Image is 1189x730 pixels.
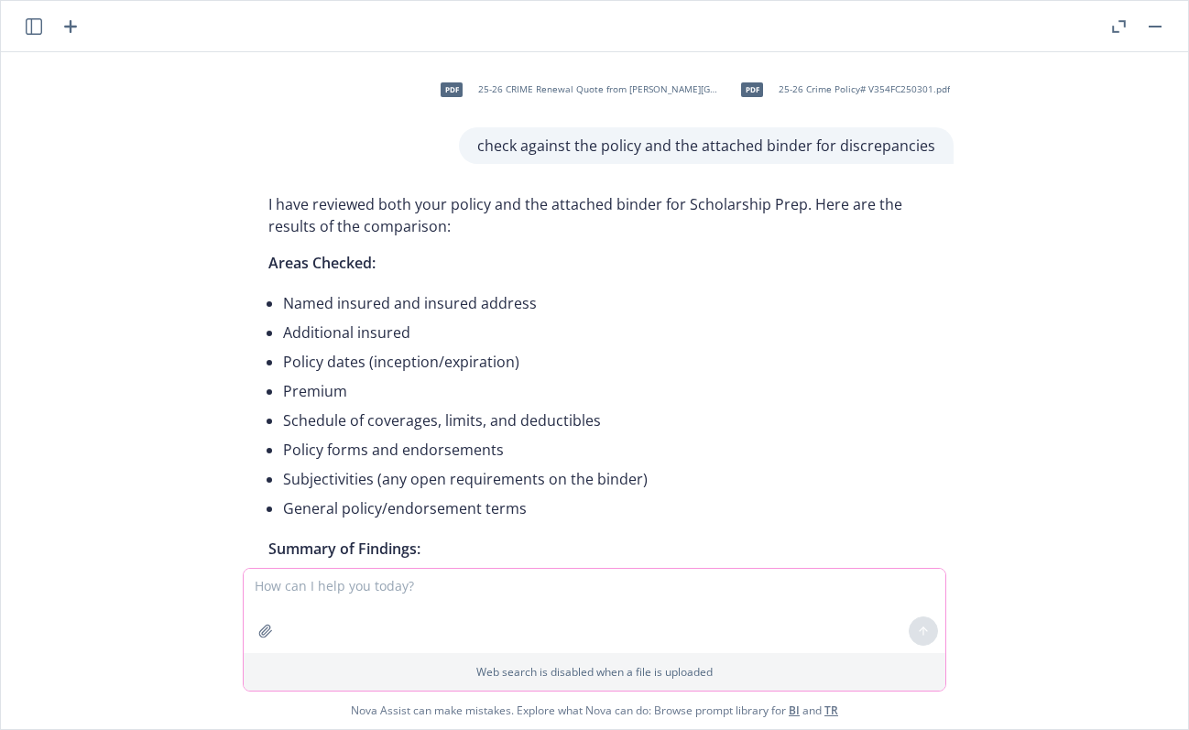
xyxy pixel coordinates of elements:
li: Named insured and insured address [283,289,935,318]
span: 25-26 CRIME Renewal Quote from [PERSON_NAME][GEOGRAPHIC_DATA]pdf [478,83,718,95]
li: Subjectivities (any open requirements on the binder) [283,464,935,494]
span: Areas Checked: [268,253,376,273]
span: 25-26 Crime Policy# V354FC250301.pdf [779,83,950,95]
li: Additional insured [283,318,935,347]
span: pdf [441,82,463,96]
li: Premium [283,376,935,406]
span: Summary of Findings: [268,539,420,559]
li: Policy forms and endorsements [283,435,935,464]
a: BI [789,703,800,718]
div: pdf25-26 Crime Policy# V354FC250301.pdf [729,67,954,113]
span: Nova Assist can make mistakes. Explore what Nova can do: Browse prompt library for and [351,692,838,729]
p: I have reviewed both your policy and the attached binder for Scholarship Prep. Here are the resul... [268,193,935,237]
p: Web search is disabled when a file is uploaded [255,664,934,680]
li: Schedule of coverages, limits, and deductibles [283,406,935,435]
a: TR [824,703,838,718]
p: check against the policy and the attached binder for discrepancies [477,135,935,157]
span: pdf [741,82,763,96]
li: Policy dates (inception/expiration) [283,347,935,376]
div: pdf25-26 CRIME Renewal Quote from [PERSON_NAME][GEOGRAPHIC_DATA]pdf [429,67,722,113]
li: General policy/endorsement terms [283,494,935,523]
